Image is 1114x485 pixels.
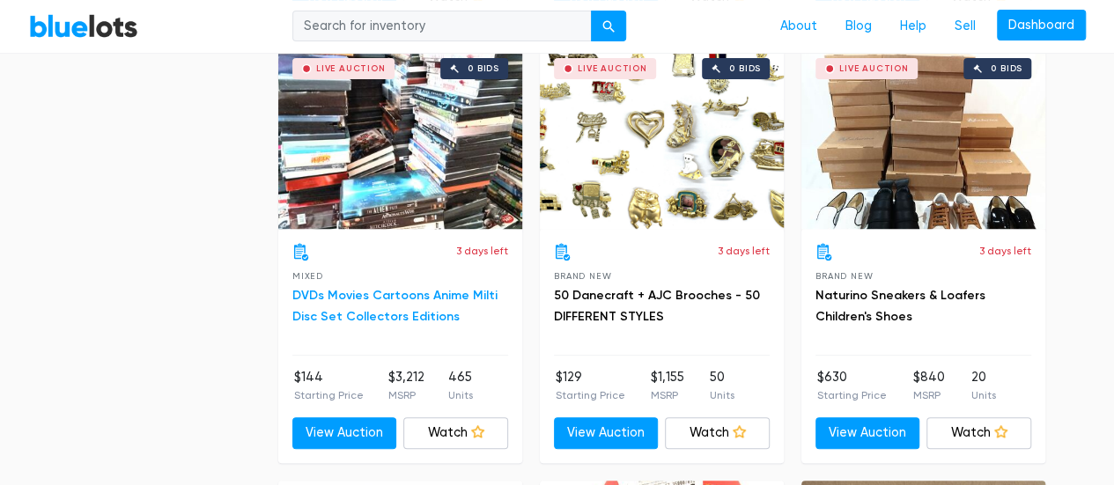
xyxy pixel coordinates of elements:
span: Brand New [815,271,873,281]
a: View Auction [554,417,659,449]
a: BlueLots [29,13,138,39]
a: Live Auction 0 bids [801,44,1045,229]
a: Sell [941,10,990,43]
p: Starting Price [294,387,364,403]
p: 3 days left [456,243,508,259]
a: Watch [403,417,508,449]
a: Watch [665,417,770,449]
li: 50 [710,368,734,403]
div: 0 bids [991,64,1022,73]
li: $3,212 [387,368,424,403]
li: $630 [817,368,887,403]
a: Live Auction 0 bids [278,44,522,229]
li: 20 [971,368,996,403]
a: View Auction [292,417,397,449]
li: $840 [913,368,945,403]
a: Naturino Sneakers & Loafers Children's Shoes [815,288,985,324]
p: Starting Price [556,387,625,403]
a: Watch [926,417,1031,449]
div: Live Auction [316,64,386,73]
p: Units [710,387,734,403]
a: Help [886,10,941,43]
a: Blog [831,10,886,43]
a: 50 Danecraft + AJC Brooches - 50 DIFFERENT STYLES [554,288,760,324]
li: $129 [556,368,625,403]
li: 465 [448,368,473,403]
li: $144 [294,368,364,403]
a: DVDs Movies Cartoons Anime Milti Disc Set Collectors Editions [292,288,498,324]
a: Live Auction 0 bids [540,44,784,229]
p: Starting Price [817,387,887,403]
span: Brand New [554,271,611,281]
p: Units [971,387,996,403]
div: Live Auction [839,64,909,73]
div: Live Auction [578,64,647,73]
p: MSRP [913,387,945,403]
a: Dashboard [997,10,1086,41]
input: Search for inventory [292,11,592,42]
a: About [766,10,831,43]
p: Units [448,387,473,403]
a: View Auction [815,417,920,449]
p: 3 days left [718,243,770,259]
span: Mixed [292,271,323,281]
p: MSRP [651,387,684,403]
p: MSRP [387,387,424,403]
div: 0 bids [729,64,761,73]
p: 3 days left [979,243,1031,259]
div: 0 bids [468,64,499,73]
li: $1,155 [651,368,684,403]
